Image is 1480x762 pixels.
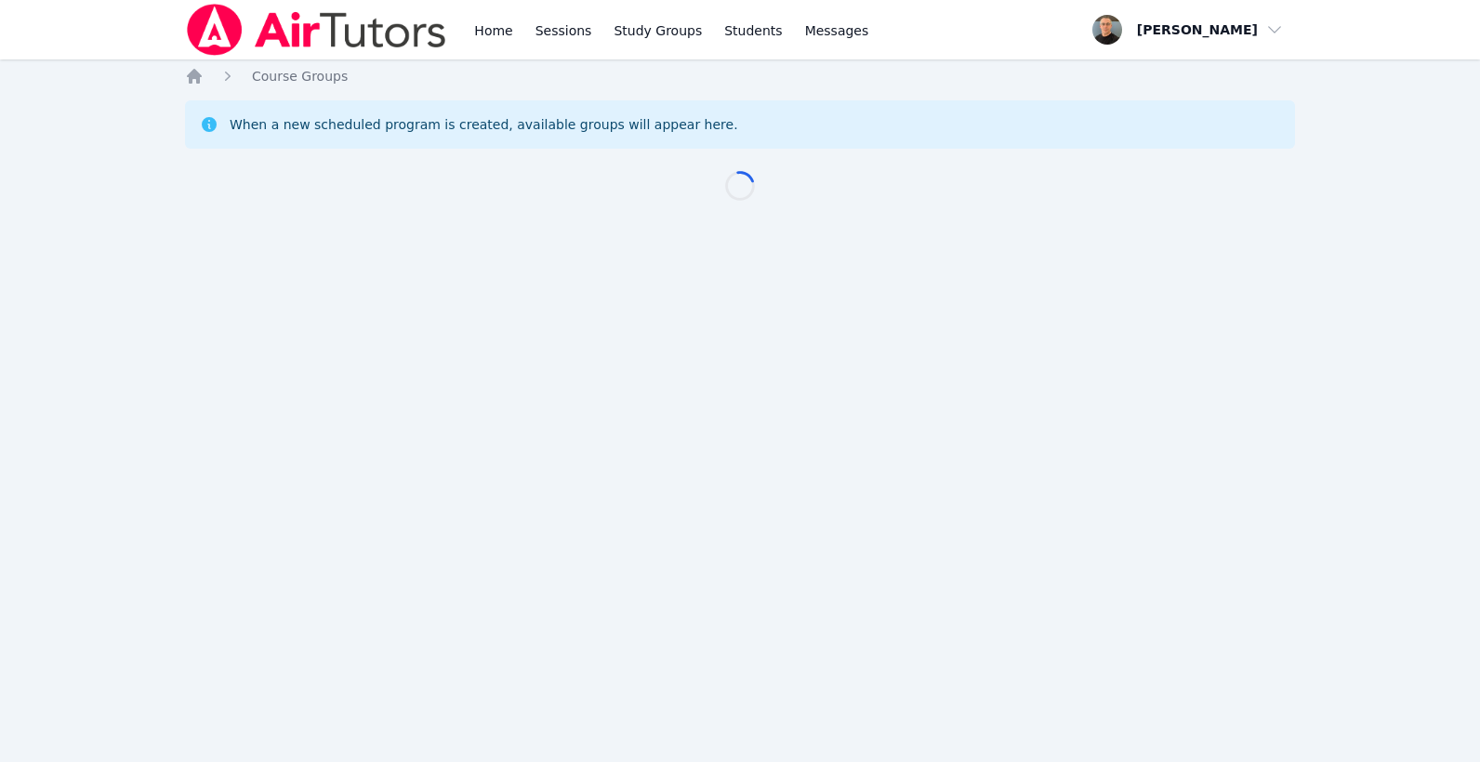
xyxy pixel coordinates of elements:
div: When a new scheduled program is created, available groups will appear here. [230,115,738,134]
img: Air Tutors [185,4,448,56]
span: Course Groups [252,69,348,84]
nav: Breadcrumb [185,67,1295,85]
span: Messages [805,21,869,40]
a: Course Groups [252,67,348,85]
